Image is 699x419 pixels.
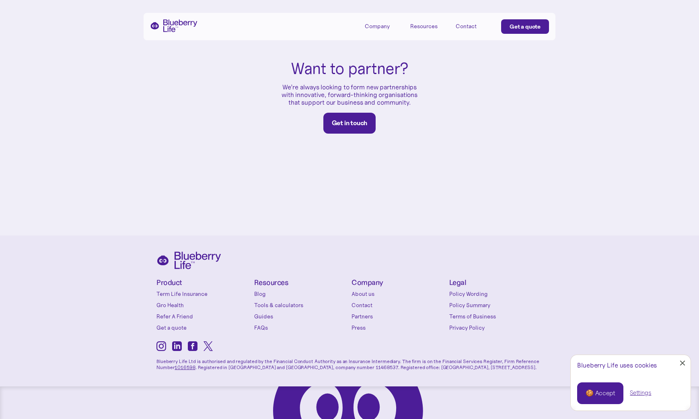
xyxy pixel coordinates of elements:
[449,301,543,309] a: Policy Summary
[156,312,250,320] a: Refer A Friend
[291,60,408,77] h2: Want to partner?
[352,312,445,320] a: Partners
[156,301,250,309] a: Gro Health
[156,279,250,287] h4: Product
[254,324,348,332] a: FAQs
[510,23,541,31] div: Get a quote
[449,324,543,332] a: Privacy Policy
[449,290,543,298] a: Policy Wording
[254,279,348,287] h4: Resources
[577,361,684,369] div: Blueberry Life uses cookies
[156,324,250,332] a: Get a quote
[323,113,376,134] a: Get in touch
[410,23,438,30] div: Resources
[674,355,691,371] a: Close Cookie Popup
[410,19,446,33] div: Resources
[630,389,651,397] a: Settings
[332,119,368,127] div: Get in touch
[449,312,543,320] a: Terms of Business
[352,324,445,332] a: Press
[365,19,401,33] div: Company
[456,23,477,30] div: Contact
[156,353,543,370] p: Blueberry Life Ltd is authorised and regulated by the Financial Conduct Authority as an Insurance...
[254,301,348,309] a: Tools & calculators
[456,19,492,33] a: Contact
[254,312,348,320] a: Guides
[501,19,549,34] a: Get a quote
[254,290,348,298] a: Blog
[577,382,623,404] a: 🍪 Accept
[365,23,390,30] div: Company
[277,83,422,107] p: We’re always looking to form new partnerships with innovative, forward-thinking organisations tha...
[352,301,445,309] a: Contact
[352,290,445,298] a: About us
[156,290,250,298] a: Term Life Insurance
[352,279,445,287] h4: Company
[449,279,543,287] h4: Legal
[150,19,197,32] a: home
[586,389,615,398] div: 🍪 Accept
[175,364,195,370] a: 1016598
